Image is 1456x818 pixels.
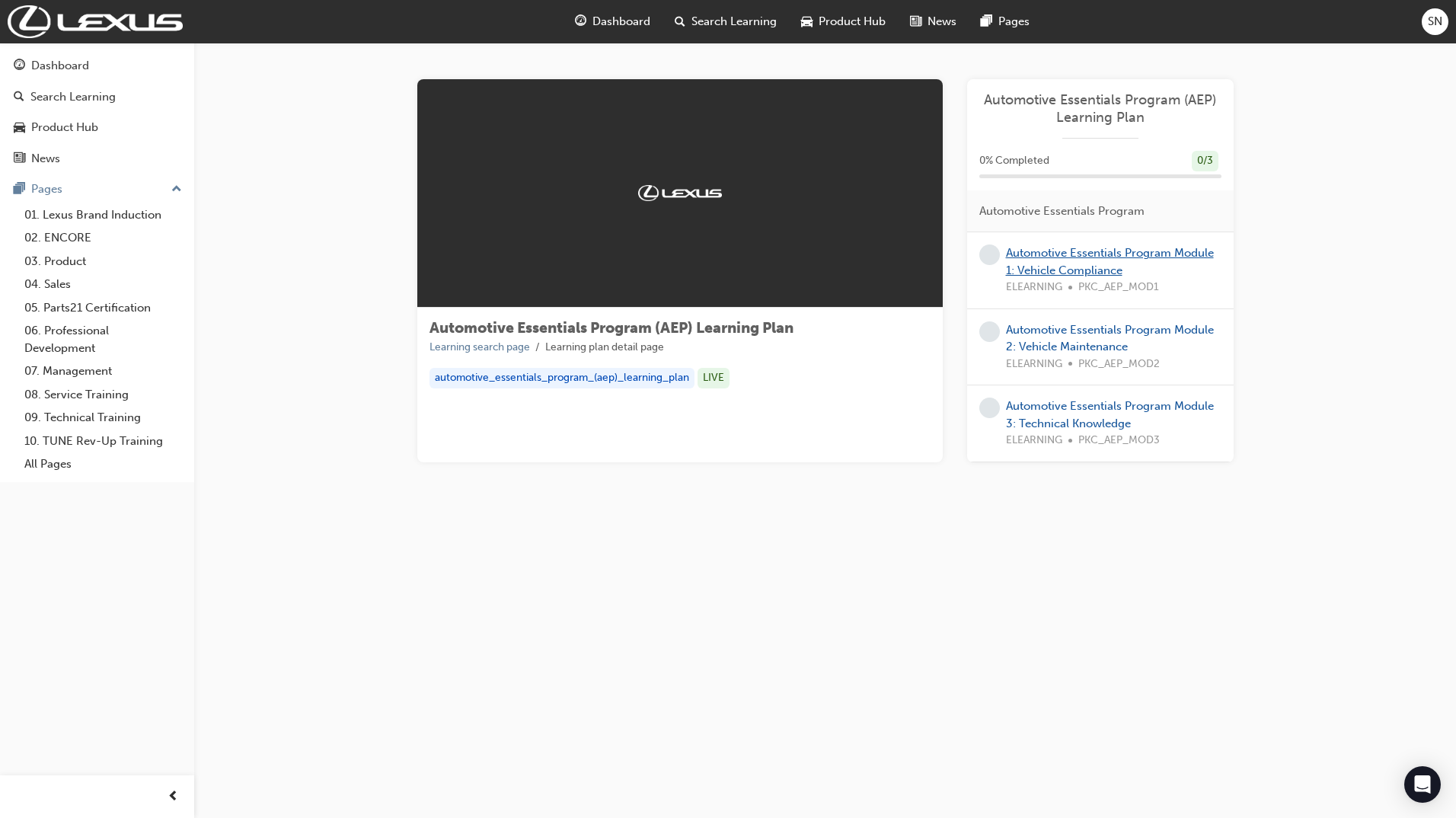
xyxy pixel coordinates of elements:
[898,6,969,37] a: news-iconNews
[14,183,25,197] span: pages-icon
[981,12,992,31] span: pages-icon
[31,150,60,168] div: News
[979,203,1145,220] span: Automotive Essentials Program
[575,12,586,31] span: guage-icon
[6,52,188,80] a: Dashboard
[18,203,188,227] a: 01. Lexus Brand Induction
[819,13,886,30] span: Product Hub
[1428,13,1442,30] span: SN
[998,13,1030,30] span: Pages
[18,452,188,476] a: All Pages
[698,368,730,388] div: LIVE
[31,119,98,136] div: Product Hub
[18,430,188,453] a: 10. TUNE Rev-Up Training
[1006,279,1062,296] span: ELEARNING
[1006,356,1062,373] span: ELEARNING
[18,383,188,407] a: 08. Service Training
[675,12,685,31] span: search-icon
[928,13,956,30] span: News
[31,181,62,198] div: Pages
[979,321,1000,342] span: learningRecordVerb_NONE-icon
[969,6,1042,37] a: pages-iconPages
[789,6,898,37] a: car-iconProduct Hub
[592,13,650,30] span: Dashboard
[638,185,722,200] img: Trak
[801,12,813,31] span: car-icon
[6,145,188,173] a: News
[31,57,89,75] div: Dashboard
[14,152,25,166] span: news-icon
[545,339,664,356] li: Learning plan detail page
[1404,766,1441,803] div: Open Intercom Messenger
[6,113,188,142] a: Product Hub
[429,368,694,388] div: automotive_essentials_program_(aep)_learning_plan
[1192,151,1218,171] div: 0 / 3
[1006,399,1214,430] a: Automotive Essentials Program Module 3: Technical Knowledge
[18,226,188,250] a: 02. ENCORE
[1078,432,1160,449] span: PKC_AEP_MOD3
[979,91,1221,126] a: Automotive Essentials Program (AEP) Learning Plan
[691,13,777,30] span: Search Learning
[6,175,188,203] button: Pages
[171,180,182,200] span: up-icon
[429,340,530,353] a: Learning search page
[6,83,188,111] a: Search Learning
[14,91,24,104] span: search-icon
[14,121,25,135] span: car-icon
[429,319,793,337] span: Automotive Essentials Program (AEP) Learning Plan
[1006,323,1214,354] a: Automotive Essentials Program Module 2: Vehicle Maintenance
[979,398,1000,418] span: learningRecordVerb_NONE-icon
[18,319,188,359] a: 06. Professional Development
[1078,279,1159,296] span: PKC_AEP_MOD1
[979,152,1049,170] span: 0 % Completed
[18,296,188,320] a: 05. Parts21 Certification
[1078,356,1160,373] span: PKC_AEP_MOD2
[1006,432,1062,449] span: ELEARNING
[910,12,921,31] span: news-icon
[18,406,188,430] a: 09. Technical Training
[663,6,789,37] a: search-iconSearch Learning
[30,88,116,106] div: Search Learning
[18,273,188,296] a: 04. Sales
[18,250,188,273] a: 03. Product
[14,59,25,73] span: guage-icon
[8,5,183,38] img: Trak
[168,788,179,807] span: prev-icon
[1006,246,1214,277] a: Automotive Essentials Program Module 1: Vehicle Compliance
[6,49,188,175] button: DashboardSearch LearningProduct HubNews
[563,6,663,37] a: guage-iconDashboard
[979,244,1000,265] span: learningRecordVerb_NONE-icon
[18,359,188,383] a: 07. Management
[1422,8,1448,35] button: SN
